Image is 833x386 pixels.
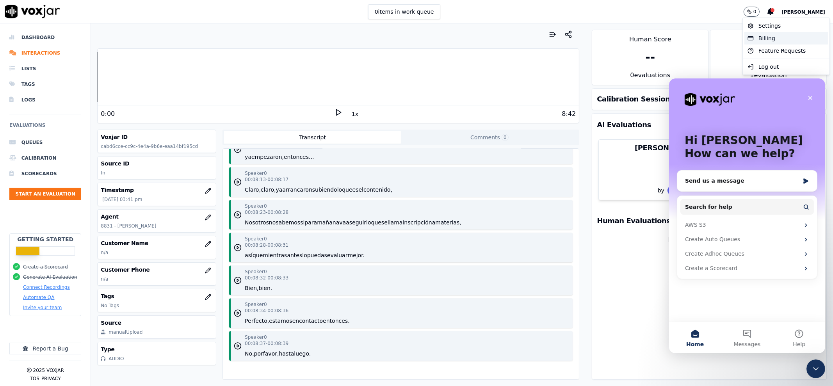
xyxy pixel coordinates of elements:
button: sabemos [276,219,300,226]
button: entonces. [323,317,349,325]
h3: Tags [101,292,213,300]
button: subiendo [312,186,337,194]
h6: Evaluations [9,121,81,135]
div: 0 evaluation s [592,71,708,85]
button: 0items in work queue [368,4,441,19]
button: Create a Scorecard [23,264,68,270]
button: Nosotros [245,219,269,226]
p: 2025 Voxjar [33,367,64,374]
button: Privacy [41,375,61,382]
p: No Tags [101,302,213,309]
button: que [371,219,381,226]
h3: AI Evaluations [597,121,651,128]
button: empezaron, [251,153,284,161]
div: manualUpload [109,329,142,335]
button: Bien, [245,284,258,292]
div: 1 evaluation [710,71,826,85]
p: Speaker 0 [245,269,267,275]
div: Log out [744,60,828,73]
li: Interactions [9,45,81,61]
button: a [432,219,436,226]
button: no [269,219,276,226]
span: 0 [502,134,509,141]
a: Logs [9,92,81,108]
button: mientras [263,251,287,259]
h2: Getting Started [17,235,73,243]
iframe: Intercom live chat [806,359,825,378]
button: evaluar [327,251,348,259]
button: para [304,219,317,226]
button: que [253,251,263,259]
button: bien. [259,284,272,292]
button: entonces... [284,153,314,161]
button: claro, [261,186,276,194]
button: en [292,317,299,325]
p: Speaker 0 [245,170,267,176]
button: Start an Evaluation [9,188,81,200]
p: Speaker 0 [245,301,267,308]
h3: Calibration Sessions [597,96,674,103]
a: Calibration [9,150,81,166]
a: Lists [9,61,81,76]
p: Speaker 0 [245,334,267,340]
p: cabd6cce-cc9c-4e4a-9b6e-eaa14bf195cd [101,143,213,149]
a: Tags [9,76,81,92]
p: 00:08:13 - 00:08:17 [245,176,288,183]
h3: Customer Phone [101,266,213,274]
button: mañana [317,219,339,226]
button: lo [302,251,307,259]
button: luego. [294,350,311,358]
button: a [346,219,349,226]
h3: Timestamp [101,186,213,194]
p: 00:08:32 - 00:08:33 [245,275,288,281]
p: 00:08:23 - 00:08:28 [245,209,288,215]
button: que [342,186,352,194]
h3: Agent [101,213,213,221]
button: es [352,186,359,194]
span: [PERSON_NAME] [781,9,825,15]
button: lo [337,186,342,194]
p: n/a [101,249,213,256]
div: -- [645,50,655,64]
li: Dashboard [9,30,81,45]
button: TOS [30,375,39,382]
p: [DATE] 03:41 pm [102,196,213,203]
div: Human Score [592,30,708,44]
button: inscripción [402,219,432,226]
p: 00:08:34 - 00:08:36 [245,308,288,314]
button: el [358,186,363,194]
div: Feature Requests [744,44,828,57]
div: 0:00 [101,109,115,119]
p: 00:08:37 - 00:08:39 [245,340,288,347]
button: Report a Bug [9,343,81,354]
p: 8831 - [PERSON_NAME] [101,223,213,229]
div: Billing [744,32,828,44]
button: se [381,219,388,226]
a: Queues [9,135,81,150]
button: Automate QA [23,294,54,301]
button: ya [245,153,251,161]
button: mejor. [347,251,365,259]
iframe: Intercom live chat [669,78,825,353]
button: 1x [350,109,360,119]
li: Scorecards [9,166,81,181]
button: ya [276,186,282,194]
button: por [254,350,263,358]
button: va [339,219,346,226]
button: si [300,219,304,226]
h3: Voxjar ID [101,133,213,141]
button: hasta [279,350,294,358]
